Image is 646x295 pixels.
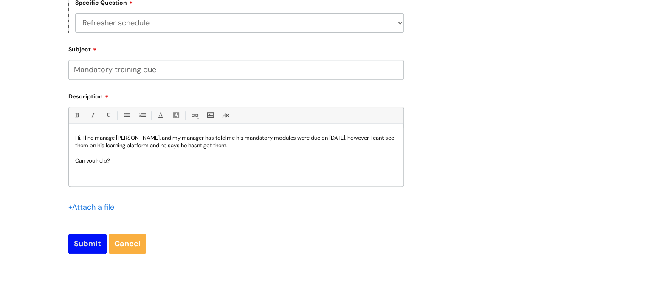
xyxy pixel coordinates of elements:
a: Back Color [171,110,181,121]
a: 1. Ordered List (Ctrl-Shift-8) [137,110,147,121]
p: Can you help? [75,157,397,165]
input: Submit [68,234,107,253]
div: Attach a file [68,200,119,214]
p: Hi, I line manage [PERSON_NAME], and my manager has told me his mandatory modules were due on [DA... [75,134,397,149]
a: Remove formatting (Ctrl-\) [220,110,231,121]
a: Bold (Ctrl-B) [71,110,82,121]
a: Italic (Ctrl-I) [87,110,98,121]
a: • Unordered List (Ctrl-Shift-7) [121,110,132,121]
a: Cancel [109,234,146,253]
a: Underline(Ctrl-U) [103,110,113,121]
a: Link [189,110,200,121]
a: Font Color [155,110,166,121]
label: Description [68,90,404,100]
label: Subject [68,43,404,53]
a: Insert Image... [205,110,215,121]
